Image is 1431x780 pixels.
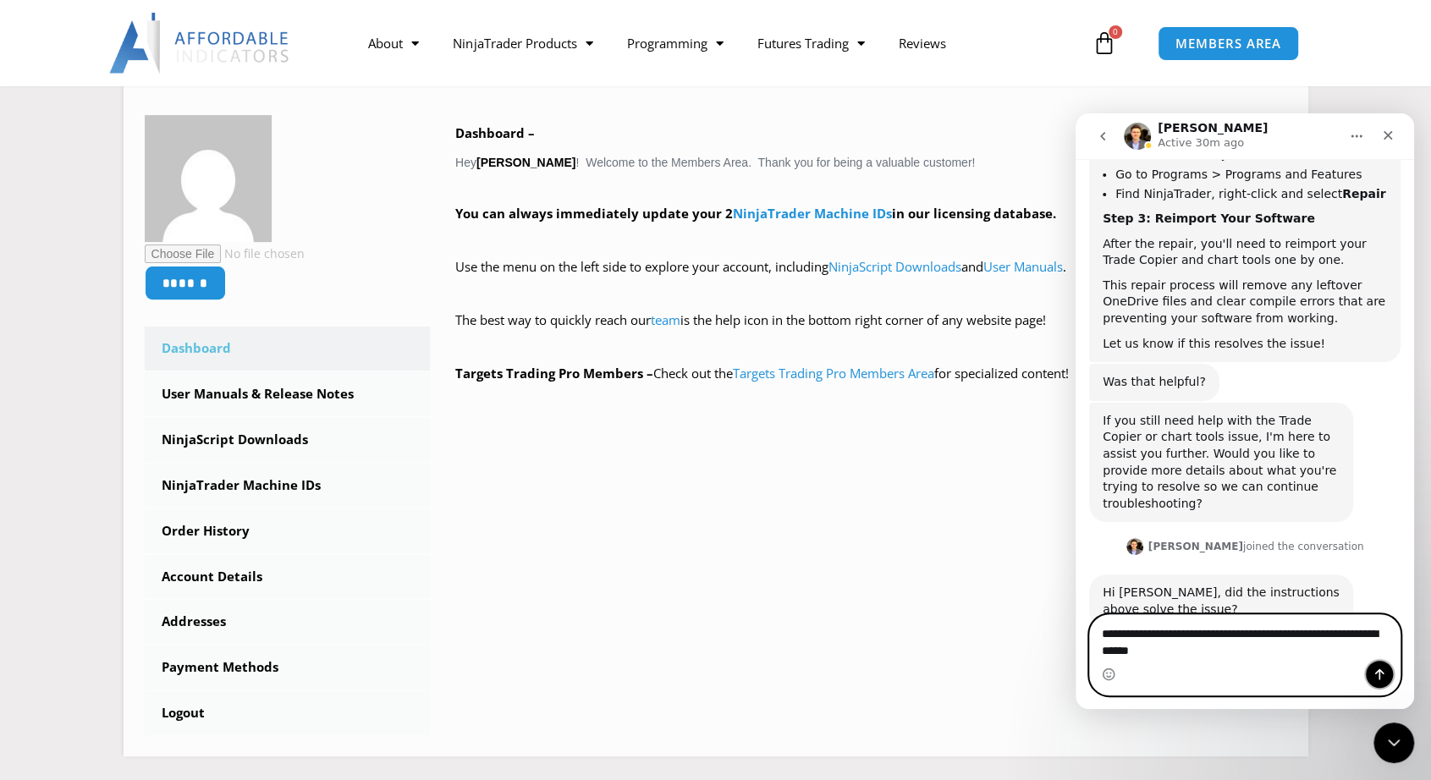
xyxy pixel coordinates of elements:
[881,24,962,63] a: Reviews
[1076,113,1414,709] iframe: Intercom live chat
[1158,26,1299,61] a: MEMBERS AREA
[145,691,431,735] a: Logout
[145,464,431,508] a: NinjaTrader Machine IDs
[983,258,1063,275] a: User Manuals
[651,311,680,328] a: team
[145,327,431,735] nav: Account pages
[145,327,431,371] a: Dashboard
[145,418,431,462] a: NinjaScript Downloads
[455,124,535,141] b: Dashboard –
[1109,25,1122,39] span: 0
[455,362,1287,386] p: Check out the for specialized content!
[145,115,272,242] img: a494b84cbd3b50146e92c8d47044f99b8b062120adfec278539270dc0cbbfc9c
[351,24,1087,63] nav: Menu
[145,645,431,689] a: Payment Methods
[740,24,881,63] a: Futures Trading
[351,24,436,63] a: About
[1067,19,1142,68] a: 0
[476,156,575,169] strong: [PERSON_NAME]
[455,309,1287,356] p: The best way to quickly reach our is the help icon in the bottom right corner of any website page!
[109,13,291,74] img: LogoAI | Affordable Indicators – NinjaTrader
[1175,37,1281,50] span: MEMBERS AREA
[145,555,431,599] a: Account Details
[1373,722,1414,763] iframe: Intercom live chat
[145,372,431,416] a: User Manuals & Release Notes
[455,122,1287,386] div: Hey ! Welcome to the Members Area. Thank you for being a valuable customer!
[455,365,653,382] strong: Targets Trading Pro Members –
[609,24,740,63] a: Programming
[455,255,1287,303] p: Use the menu on the left side to explore your account, including and .
[455,205,1056,222] strong: You can always immediately update your 2 in our licensing database.
[145,509,431,553] a: Order History
[145,600,431,644] a: Addresses
[733,205,892,222] a: NinjaTrader Machine IDs
[436,24,609,63] a: NinjaTrader Products
[733,365,934,382] a: Targets Trading Pro Members Area
[828,258,961,275] a: NinjaScript Downloads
